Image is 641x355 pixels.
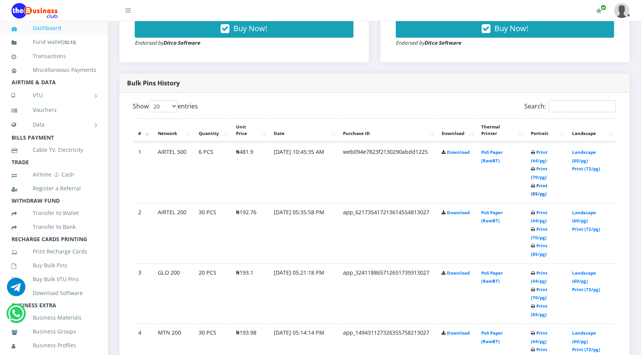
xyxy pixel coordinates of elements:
[231,263,268,323] td: ₦193.1
[572,166,600,172] a: Print (72/pg)
[447,330,470,336] a: Download
[338,263,436,323] td: app_324118865712651739313027
[12,243,96,260] a: Print Recharge Cards
[134,118,152,142] th: #: activate to sort column descending
[231,203,268,263] td: ₦192.76
[12,115,96,134] a: Data
[549,100,616,112] input: Search:
[64,39,75,45] b: 52.13
[481,270,503,284] a: PoS Paper (RawBT)
[531,270,547,284] a: Print (44/pg)
[531,303,547,317] a: Print (85/pg)
[233,23,267,33] span: Buy Now!
[149,100,177,112] select: Showentries
[12,61,96,79] a: Miscellaneous Payments
[153,118,193,142] th: Network: activate to sort column ascending
[12,86,96,105] a: VTU
[531,166,547,180] a: Print (70/pg)
[12,180,96,197] a: Register a Referral
[572,149,596,163] a: Landscape (60/pg)
[12,204,96,222] a: Transfer to Wallet
[477,118,525,142] th: Thermal Printer: activate to sort column ascending
[12,141,96,159] a: Cable TV, Electricity
[12,309,96,327] a: Business Materials
[338,143,436,202] td: web094e7823f2130290abdd1225
[12,33,96,51] a: Fund wallet[52.13]
[531,210,547,224] a: Print (44/pg)
[338,203,436,263] td: app_621735417213614554813027
[127,79,180,87] strong: Bulk Pins History
[12,3,58,18] img: Logo
[12,337,96,354] a: Business Profiles
[12,257,96,274] a: Buy Bulk Pins
[481,149,503,163] a: PoS Paper (RawBT)
[447,210,470,215] a: Download
[194,118,231,142] th: Quantity: activate to sort column ascending
[194,143,231,202] td: 6 PCS
[269,118,338,142] th: Date: activate to sort column ascending
[396,19,614,38] button: Buy Now!
[134,203,152,263] td: 2
[135,39,200,46] small: Endorsed by
[12,323,96,340] a: Business Groups
[531,330,547,344] a: Print (44/pg)
[447,270,470,276] a: Download
[437,118,476,142] th: Download: activate to sort column ascending
[135,19,353,38] button: Buy Now!
[12,166,96,183] a: Airtime -2- Cash
[531,226,547,240] a: Print (70/pg)
[572,226,600,232] a: Print (72/pg)
[134,263,152,323] td: 3
[194,263,231,323] td: 20 PCS
[12,101,96,119] a: Vouchers
[481,330,503,344] a: PoS Paper (RawBT)
[396,39,461,46] small: Endorsed by
[153,263,193,323] td: GLO 200
[153,203,193,263] td: AIRTEL 200
[601,5,606,10] span: Renew/Upgrade Subscription
[567,118,615,142] th: Landscape: activate to sort column ascending
[494,23,528,33] span: Buy Now!
[526,118,567,142] th: Portrait: activate to sort column ascending
[447,149,470,155] a: Download
[524,100,616,112] label: Search:
[163,39,200,46] strong: Ditco Software
[572,287,600,292] a: Print (72/pg)
[12,19,96,37] a: Dashboard
[481,210,503,224] a: PoS Paper (RawBT)
[194,203,231,263] td: 30 PCS
[8,310,24,323] a: Chat for support
[596,8,602,14] i: Renew/Upgrade Subscription
[12,47,96,65] a: Transactions
[133,100,198,112] label: Show entries
[269,143,338,202] td: [DATE] 10:45:35 AM
[12,284,96,302] a: Download Software
[572,347,600,352] a: Print (72/pg)
[614,3,629,18] img: User
[7,283,25,296] a: Chat for support
[269,203,338,263] td: [DATE] 05:35:58 PM
[572,210,596,224] a: Landscape (60/pg)
[231,143,268,202] td: ₦481.9
[338,118,436,142] th: Purchase ID: activate to sort column ascending
[12,270,96,288] a: Buy Bulk VTU Pins
[269,263,338,323] td: [DATE] 05:21:18 PM
[231,118,268,142] th: Unit Price: activate to sort column ascending
[572,330,596,344] a: Landscape (60/pg)
[63,39,76,45] small: [ ]
[572,270,596,284] a: Landscape (60/pg)
[531,243,547,257] a: Print (85/pg)
[531,149,547,163] a: Print (44/pg)
[531,183,547,197] a: Print (85/pg)
[134,143,152,202] td: 1
[424,39,461,46] strong: Ditco Software
[153,143,193,202] td: AIRTEL 500
[531,287,547,301] a: Print (70/pg)
[12,218,96,236] a: Transfer to Bank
